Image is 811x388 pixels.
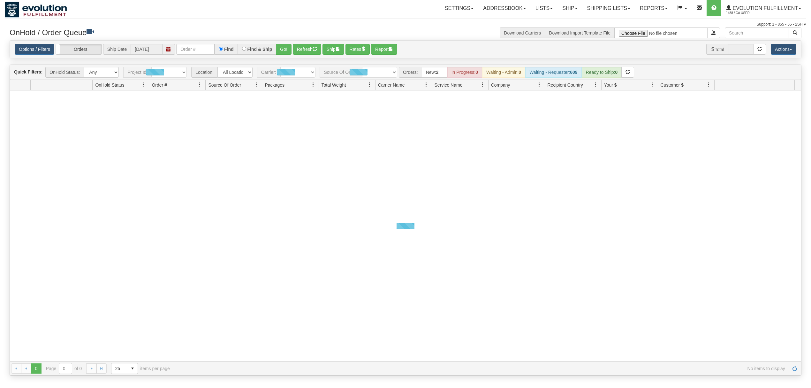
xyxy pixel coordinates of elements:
a: Your $ filter column settings [647,79,658,90]
span: Orders: [399,67,422,78]
span: Total [706,44,728,55]
span: Page sizes drop down [111,363,138,374]
span: Customer $ [661,82,684,88]
span: Total Weight [322,82,346,88]
span: items per page [111,363,170,374]
a: Recipient Country filter column settings [590,79,601,90]
img: logo1488.jpg [5,2,67,18]
span: Page 0 [31,363,41,374]
a: Options / Filters [15,44,54,55]
span: Location: [191,67,217,78]
strong: 2 [436,70,439,75]
span: OnHold Status: [45,67,84,78]
label: Orders [56,44,102,55]
a: Download Import Template File [549,30,610,35]
input: Order # [176,44,215,55]
div: Waiting - Admin: [482,67,525,78]
a: Lists [531,0,557,16]
strong: 0 [615,70,618,75]
a: Settings [440,0,478,16]
button: Search [789,27,801,38]
label: Find [224,47,234,51]
a: Order # filter column settings [194,79,205,90]
a: Source Of Order filter column settings [251,79,262,90]
span: Company [491,82,510,88]
span: 1488 / CA User [726,10,774,16]
a: Service Name filter column settings [477,79,488,90]
strong: 0 [519,70,521,75]
a: Packages filter column settings [308,79,319,90]
a: Company filter column settings [534,79,545,90]
span: Source Of Order [208,82,241,88]
span: Page of 0 [46,363,82,374]
a: Shipping lists [582,0,635,16]
div: Ready to Ship: [582,67,622,78]
span: No items to display [179,366,785,371]
div: Support: 1 - 855 - 55 - 2SHIP [5,22,806,27]
a: Ship [557,0,582,16]
iframe: chat widget [796,161,810,227]
span: Evolution Fulfillment [731,5,798,11]
label: Quick Filters: [14,69,42,75]
div: grid toolbar [10,65,801,80]
a: Evolution Fulfillment 1488 / CA User [721,0,806,16]
span: Recipient Country [548,82,583,88]
span: select [127,363,138,374]
span: Your $ [604,82,617,88]
a: Total Weight filter column settings [364,79,375,90]
span: Carrier Name [378,82,405,88]
div: New: [422,67,447,78]
button: Ship [322,44,344,55]
button: Go! [276,44,292,55]
span: OnHold Status [95,82,124,88]
a: OnHold Status filter column settings [138,79,149,90]
a: Reports [635,0,672,16]
button: Refresh [293,44,321,55]
h3: OnHold / Order Queue [10,27,401,37]
strong: 0 [475,70,478,75]
button: Actions [771,44,796,55]
a: Customer $ filter column settings [703,79,714,90]
a: Addressbook [478,0,531,16]
a: Refresh [790,363,800,374]
span: Service Name [435,82,463,88]
input: Search [725,27,789,38]
span: 25 [115,365,124,372]
span: Packages [265,82,284,88]
div: In Progress: [447,67,482,78]
a: Download Carriers [504,30,541,35]
label: Find & Ship [247,47,272,51]
div: Waiting - Requester: [525,67,581,78]
span: Ship Date [103,44,131,55]
input: Import [615,27,708,38]
button: Rates [345,44,370,55]
span: Order # [152,82,167,88]
strong: 609 [570,70,577,75]
button: Report [371,44,397,55]
a: Carrier Name filter column settings [421,79,432,90]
